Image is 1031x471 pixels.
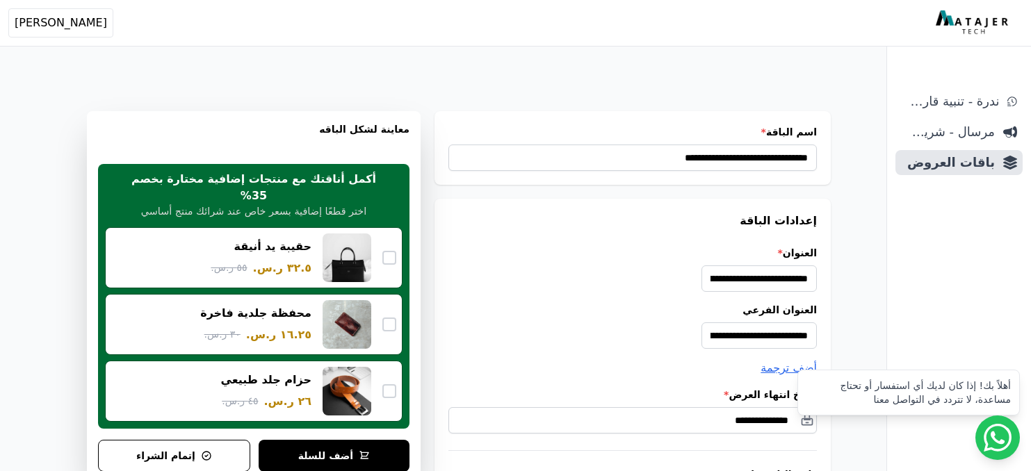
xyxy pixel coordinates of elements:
span: [PERSON_NAME] [15,15,107,31]
button: أضف ترجمة [761,360,817,377]
span: ٥٥ ر.س. [211,261,247,275]
h3: معاينة لشكل الباقه [98,122,409,153]
label: تاريخ انتهاء العرض [448,388,817,402]
span: ٣٢.٥ ر.س. [253,260,311,276]
div: حزام جلد طبيعي [221,372,312,388]
h2: أكمل أناقتك مع منتجات إضافية مختارة بخصم 35% [120,171,387,204]
img: MatajerTech Logo [936,10,1012,35]
span: باقات العروض [901,153,995,172]
span: ندرة - تنبية قارب علي النفاذ [901,92,999,111]
span: ٣٠ ر.س. [204,327,241,342]
div: أهلاً بك! إذا كان لديك أي استفسار أو تحتاج مساعدة، لا تتردد في التواصل معنا [806,379,1011,406]
label: العنوان [448,246,817,260]
span: ٤٥ ر.س. [222,394,258,408]
button: [PERSON_NAME] [8,8,113,38]
div: محفظة جلدية فاخرة [200,306,311,321]
h3: إعدادات الباقة [448,213,817,229]
label: العنوان الفرعي [448,303,817,317]
span: أضف ترجمة [761,361,817,374]
img: محفظة جلدية فاخرة [323,300,371,349]
span: ١٦.٢٥ ر.س. [246,327,311,343]
div: حقيبة يد أنيقة [234,239,311,254]
p: اختر قطعًا إضافية بسعر خاص عند شرائك منتج أساسي [141,204,367,220]
label: اسم الباقة [448,125,817,139]
img: حزام جلد طبيعي [323,367,371,415]
span: مرسال - شريط دعاية [901,122,995,142]
img: حقيبة يد أنيقة [323,233,371,282]
span: ٢٦ ر.س. [263,393,311,410]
